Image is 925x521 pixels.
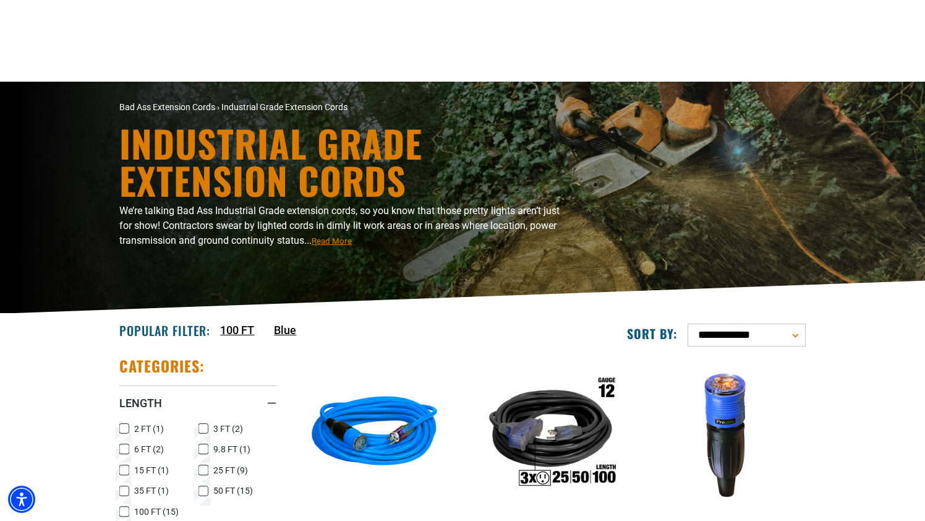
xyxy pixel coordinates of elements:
h2: Categories: [119,356,205,376]
span: 35 FT (1) [134,486,169,495]
h1: Industrial Grade Extension Cords [119,124,571,199]
span: Industrial Grade Extension Cords [221,102,347,112]
span: 2 FT (1) [134,424,164,433]
h2: Popular Filter: [119,322,210,338]
div: Accessibility Menu [8,486,35,513]
img: DIY 15A-125V Click-to-Lock Lighted Connector [649,363,804,505]
img: Outdoor Dual Lighted 3-Outlet Extension Cord w/ Safety CGM [472,363,628,505]
span: 6 FT (2) [134,445,164,454]
p: We’re talking Bad Ass Industrial Grade extension cords, so you know that those pretty lights aren... [119,204,571,248]
img: blue [297,363,453,505]
a: 100 FT [220,322,254,338]
summary: Length [119,385,277,420]
span: 3 FT (2) [213,424,243,433]
span: 9.8 FT (1) [213,445,250,454]
a: Blue [274,322,296,338]
span: 100 FT (15) [134,507,179,516]
span: Length [119,396,162,410]
span: › [217,102,220,112]
span: 50 FT (15) [213,486,253,495]
span: 25 FT (9) [213,466,248,475]
label: Sort by: [627,325,678,342]
span: Read More [312,236,352,246]
nav: breadcrumbs [119,101,571,114]
a: Bad Ass Extension Cords [119,102,215,112]
span: 15 FT (1) [134,466,169,475]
